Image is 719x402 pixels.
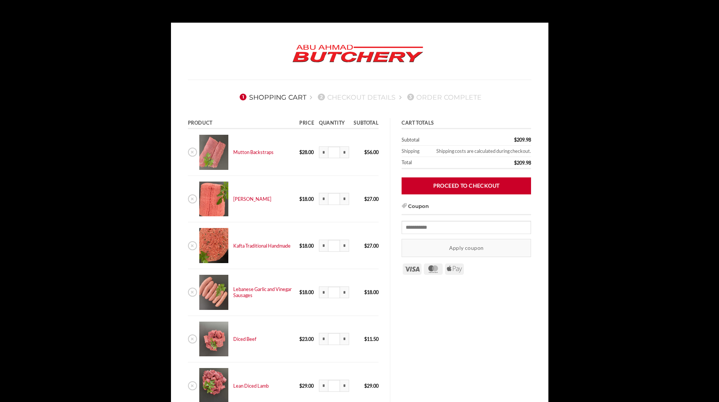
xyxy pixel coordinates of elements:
a: Diced Beef [233,336,256,342]
span: $ [514,137,517,143]
bdi: 18.00 [299,196,314,202]
bdi: 23.00 [299,336,314,342]
a: Lebanese Garlic and Vinegar Sausages [233,286,292,298]
bdi: 11.50 [364,336,379,342]
th: Cart totals [402,118,531,129]
span: 2 [318,94,325,100]
img: Cart [199,322,228,357]
bdi: 27.00 [364,196,379,202]
bdi: 29.00 [364,383,379,389]
span: $ [299,336,302,342]
bdi: 18.00 [299,289,314,295]
bdi: 28.00 [299,149,314,155]
th: Total [402,157,468,169]
th: Shipping [402,146,424,157]
img: Cart [199,275,228,310]
bdi: 18.00 [299,243,314,249]
span: $ [514,160,517,166]
a: Proceed to checkout [402,177,531,194]
span: $ [299,289,302,295]
th: Subtotal [402,134,468,146]
a: Remove Kafta Traditional Handmade from cart [188,241,197,250]
span: $ [299,149,302,155]
a: Remove Lean Diced Lamb from cart [188,381,197,390]
bdi: 56.00 [364,149,379,155]
h3: Coupon [402,202,531,215]
span: $ [364,243,367,249]
td: Shipping costs are calculated during checkout. [424,146,531,157]
a: Remove Mutton Backstraps from cart [188,148,197,157]
bdi: 27.00 [364,243,379,249]
span: $ [364,149,367,155]
a: [PERSON_NAME] [233,196,271,202]
span: $ [364,336,367,342]
span: $ [299,196,302,202]
a: 2Checkout details [316,93,396,101]
span: $ [299,383,302,389]
img: Abu Ahmad Butchery [286,40,430,68]
a: Lean Diced Lamb [233,383,269,389]
a: Kafta Traditional Handmade [233,243,291,249]
th: Product [188,118,297,129]
nav: Checkout steps [188,87,531,107]
th: Price [297,118,317,129]
bdi: 29.00 [299,383,314,389]
span: $ [299,243,302,249]
span: $ [364,289,367,295]
button: Apply coupon [402,239,531,257]
a: Remove Kibbeh Mince from cart [188,194,197,203]
th: Quantity [317,118,351,129]
img: Cart [199,135,228,170]
bdi: 209.98 [514,137,531,143]
span: $ [364,383,367,389]
img: Cart [199,182,228,217]
a: Remove Diced Beef from cart [188,334,197,343]
span: $ [364,196,367,202]
a: Remove Lebanese Garlic and Vinegar Sausages from cart [188,288,197,297]
a: Mutton Backstraps [233,149,274,155]
bdi: 18.00 [364,289,379,295]
th: Subtotal [351,118,379,129]
div: Payment icons [402,262,465,275]
img: Cart [199,228,228,263]
a: 1Shopping Cart [237,93,306,101]
span: 1 [240,94,246,100]
bdi: 209.98 [514,160,531,166]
